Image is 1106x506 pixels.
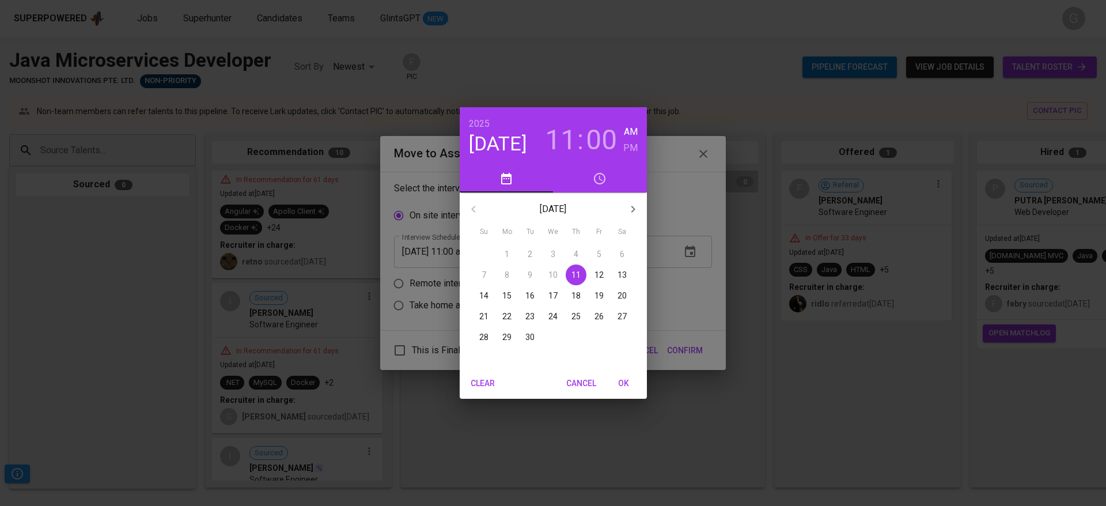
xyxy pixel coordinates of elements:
[618,269,627,281] p: 13
[474,285,494,306] button: 14
[566,226,586,238] span: Th
[586,124,617,156] button: 00
[577,124,584,156] h3: :
[474,226,494,238] span: Su
[525,311,535,322] p: 23
[497,285,517,306] button: 15
[624,124,638,140] h6: AM
[589,306,609,327] button: 26
[474,306,494,327] button: 21
[589,285,609,306] button: 19
[612,285,632,306] button: 20
[594,311,604,322] p: 26
[623,124,638,140] button: AM
[562,373,601,394] button: Cancel
[543,226,563,238] span: We
[612,265,632,285] button: 13
[594,269,604,281] p: 12
[571,311,581,322] p: 25
[605,373,642,394] button: OK
[566,306,586,327] button: 25
[543,285,563,306] button: 17
[502,331,512,343] p: 29
[497,306,517,327] button: 22
[487,202,619,216] p: [DATE]
[525,331,535,343] p: 30
[612,306,632,327] button: 27
[479,311,488,322] p: 21
[474,327,494,348] button: 28
[520,285,540,306] button: 16
[571,269,581,281] p: 11
[589,226,609,238] span: Fr
[497,226,517,238] span: Mo
[571,290,581,301] p: 18
[594,290,604,301] p: 19
[520,327,540,348] button: 30
[610,376,638,391] span: OK
[520,306,540,327] button: 23
[502,290,512,301] p: 15
[469,132,527,156] button: [DATE]
[525,290,535,301] p: 16
[618,290,627,301] p: 20
[618,311,627,322] p: 27
[612,226,632,238] span: Sa
[502,311,512,322] p: 22
[497,327,517,348] button: 29
[479,331,488,343] p: 28
[566,285,586,306] button: 18
[545,124,576,156] button: 11
[548,290,558,301] p: 17
[469,116,490,132] button: 2025
[520,226,540,238] span: Tu
[543,306,563,327] button: 24
[548,311,558,322] p: 24
[589,265,609,285] button: 12
[566,265,586,285] button: 11
[479,290,488,301] p: 14
[469,376,497,391] span: Clear
[464,373,501,394] button: Clear
[623,140,638,156] button: PM
[566,376,596,391] span: Cancel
